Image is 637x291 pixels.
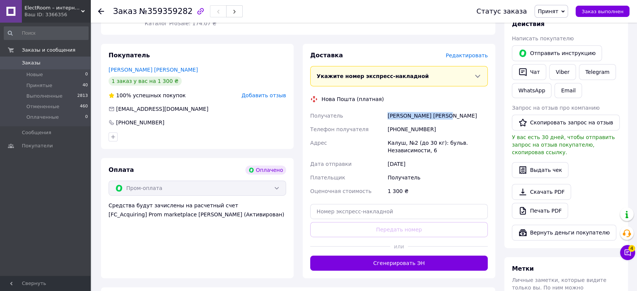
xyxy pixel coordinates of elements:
span: Телефон получателя [310,126,369,132]
a: WhatsApp [512,83,551,98]
input: Номер экспресс-накладной [310,204,488,219]
span: ElectRoom – интернет магазин [24,5,81,11]
a: Печать PDF [512,203,568,219]
div: Вернуться назад [98,8,104,15]
a: Viber [549,64,576,80]
span: Оплата [109,166,134,173]
span: 0 [85,114,88,121]
span: Покупатели [22,142,53,149]
div: Нова Пошта (платная) [320,95,386,103]
span: Принят [538,8,558,14]
span: Добавить отзыв [242,92,286,98]
span: [EMAIL_ADDRESS][DOMAIN_NAME] [116,106,208,112]
span: Написать покупателю [512,35,574,41]
button: Скопировать запрос на отзыв [512,115,620,130]
span: Получатель [310,113,343,119]
button: Заказ выполнен [576,6,629,17]
div: [PERSON_NAME] [PERSON_NAME] [386,109,489,123]
span: Каталог ProSale: 174.07 ₴ [145,20,216,26]
div: [PHONE_NUMBER] [115,119,165,126]
span: 40 [83,82,88,89]
input: Поиск [4,26,89,40]
button: Email [554,83,582,98]
span: Плательщик [310,175,345,181]
span: Заказ выполнен [582,9,623,14]
span: 460 [80,103,88,110]
button: Отправить инструкцию [512,45,602,61]
div: Калуш, №2 (до 30 кг): бульв. Независимости, 6 [386,136,489,157]
span: №359359282 [139,7,193,16]
span: Принятые [26,82,52,89]
span: Заказы и сообщения [22,47,75,54]
span: 100% [116,92,131,98]
button: Вернуть деньги покупателю [512,225,616,240]
button: Выдать чек [512,162,568,178]
span: Запрос на отзыв про компанию [512,105,600,111]
span: Отмененные [26,103,59,110]
span: Метки [512,265,534,272]
div: Статус заказа [476,8,527,15]
span: Заказ [113,7,137,16]
span: Редактировать [446,52,488,58]
span: Выполненные [26,93,63,100]
button: Сгенерировать ЭН [310,256,488,271]
a: [PERSON_NAME] [PERSON_NAME] [109,67,198,73]
div: [DATE] [386,157,489,171]
span: 2813 [77,93,88,100]
span: Покупатель [109,52,150,59]
button: Чат [512,64,546,80]
span: Доставка [310,52,343,59]
a: Скачать PDF [512,184,571,200]
a: Telegram [579,64,616,80]
span: Дата отправки [310,161,352,167]
span: У вас есть 30 дней, чтобы отправить запрос на отзыв покупателю, скопировав ссылку. [512,134,615,155]
div: [FC_Acquiring] Prom marketplace [PERSON_NAME] (Активирован) [109,211,286,218]
div: Ваш ID: 3366356 [24,11,90,18]
div: Получатель [386,171,489,184]
span: 4 [628,245,635,252]
span: Заказы [22,60,40,66]
span: Сообщения [22,129,51,136]
span: Новые [26,71,43,78]
span: Оплаченные [26,114,59,121]
span: Действия [512,20,545,28]
button: Чат с покупателем4 [620,245,635,260]
span: Адрес [310,140,327,146]
span: Укажите номер экспресс-накладной [317,73,429,79]
div: Средства будут зачислены на расчетный счет [109,202,286,218]
div: 1 заказ у вас на 1 300 ₴ [109,77,182,86]
div: 1 300 ₴ [386,184,489,198]
div: [PHONE_NUMBER] [386,123,489,136]
span: или [390,243,408,250]
div: Оплачено [245,165,286,175]
span: Оценочная стоимость [310,188,372,194]
div: успешных покупок [109,92,186,99]
span: 0 [85,71,88,78]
